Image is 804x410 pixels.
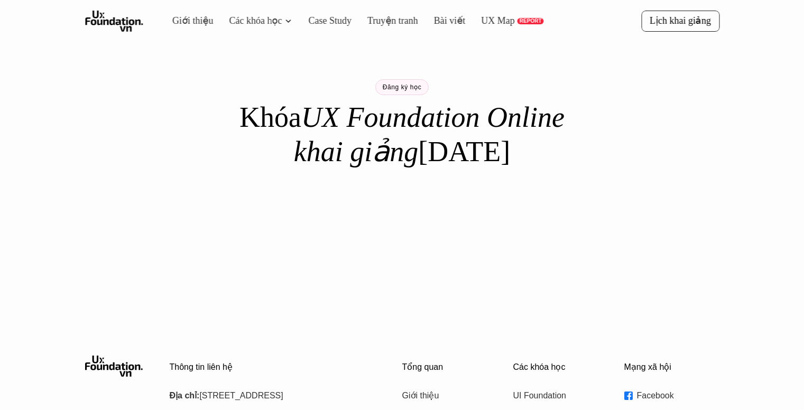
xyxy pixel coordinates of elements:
p: [STREET_ADDRESS] [170,388,376,404]
a: Truyện tranh [367,15,418,26]
p: Đăng ký học [383,83,422,91]
iframe: Tally form [191,190,614,269]
a: UX Map [481,15,515,26]
a: Facebook [624,388,719,404]
p: Thông tin liên hệ [170,362,376,372]
a: Case Study [308,15,352,26]
a: REPORT [517,18,543,24]
em: UX Foundation Online khai giảng [294,101,572,167]
a: Các khóa học [229,15,282,26]
a: UI Foundation [513,388,598,404]
p: Lịch khai giảng [650,15,711,27]
a: Bài viết [433,15,465,26]
a: Lịch khai giảng [641,11,719,31]
p: Mạng xã hội [624,362,719,372]
a: Giới thiệu [172,15,214,26]
strong: Địa chỉ: [170,391,200,400]
a: Giới thiệu [402,388,487,404]
p: Facebook [637,388,719,404]
h1: Khóa [DATE] [217,100,587,169]
p: REPORT [519,18,541,24]
p: Tổng quan [402,362,497,372]
p: Các khóa học [513,362,608,372]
